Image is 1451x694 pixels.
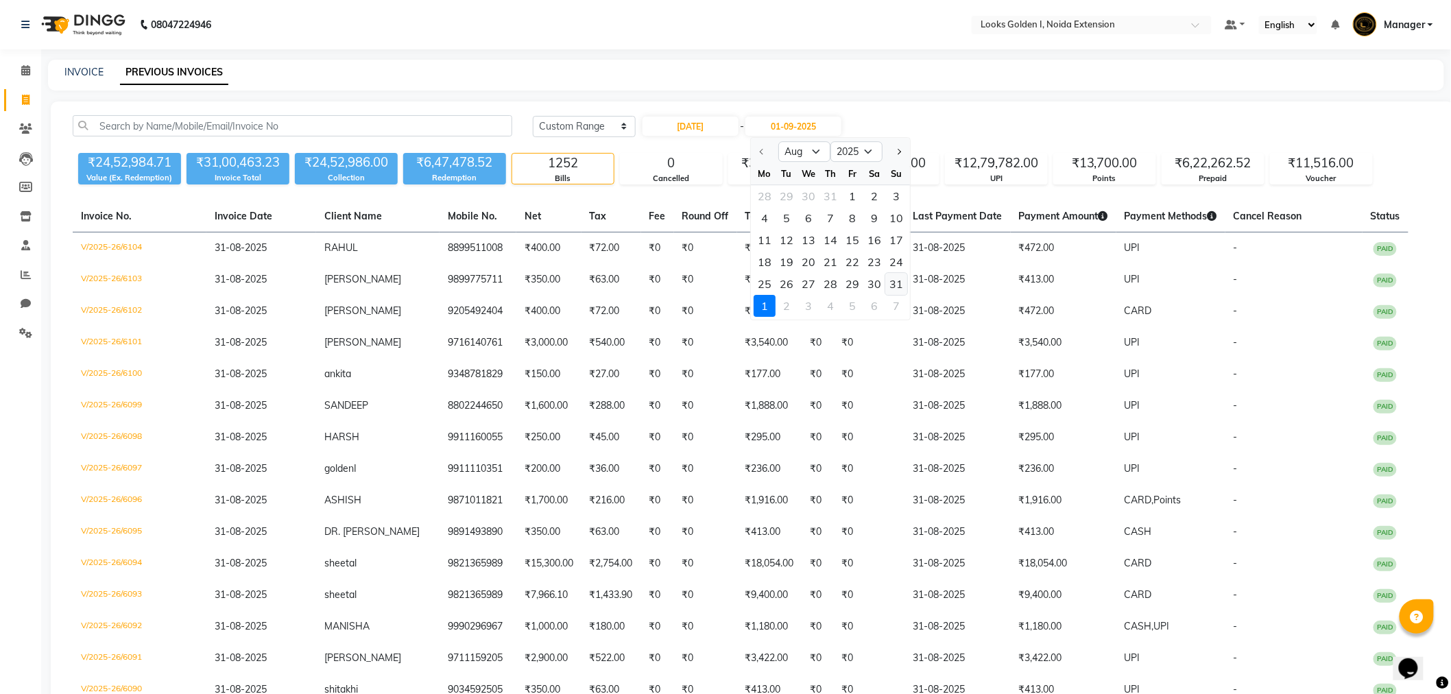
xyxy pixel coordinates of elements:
td: ₹1,888.00 [737,390,802,422]
div: Saturday, August 16, 2025 [863,229,885,251]
select: Select year [830,141,883,162]
span: 31-08-2025 [215,304,267,317]
td: ₹0 [674,548,737,579]
span: PAID [1374,463,1397,477]
div: Monday, August 18, 2025 [754,251,776,273]
td: ₹36.00 [581,453,641,485]
div: Invoice Total [187,172,289,184]
div: Thursday, September 4, 2025 [819,295,841,317]
td: ₹0 [641,422,674,453]
span: Client Name [324,210,382,222]
div: Tu [776,163,798,184]
td: ₹216.00 [581,485,641,516]
span: CARD [1125,304,1152,317]
span: PAID [1374,526,1397,540]
span: Invoice Date [215,210,272,222]
td: ₹350.00 [516,264,581,296]
td: ₹472.00 [1011,232,1116,265]
div: 26 [776,273,798,295]
td: ₹0 [674,264,737,296]
td: V/2025-26/6099 [73,390,206,422]
td: ₹63.00 [581,516,641,548]
div: Collection [295,172,398,184]
div: 13 [798,229,819,251]
span: [PERSON_NAME] [324,273,401,285]
span: PAID [1374,368,1397,382]
td: ₹63.00 [581,264,641,296]
td: ₹0 [674,327,737,359]
span: HARSH [324,431,359,443]
a: PREVIOUS INVOICES [120,60,228,85]
td: ₹0 [641,485,674,516]
span: 31-08-2025 [215,241,267,254]
div: Tuesday, September 2, 2025 [776,295,798,317]
div: Wednesday, August 27, 2025 [798,273,819,295]
td: 31-08-2025 [905,390,1011,422]
div: 28 [819,273,841,295]
div: 1252 [512,154,614,173]
td: 9891493890 [440,516,516,548]
div: 7 [885,295,907,317]
div: Saturday, August 30, 2025 [863,273,885,295]
a: INVOICE [64,66,104,78]
td: ₹413.00 [1011,516,1116,548]
td: ₹0 [674,232,737,265]
div: Saturday, September 6, 2025 [863,295,885,317]
div: 17 [885,229,907,251]
span: - [1234,336,1238,348]
td: ₹0 [802,453,834,485]
td: ₹0 [641,359,674,390]
div: 19 [776,251,798,273]
td: ₹472.00 [1011,296,1116,327]
div: 22 [841,251,863,273]
div: Saturday, August 23, 2025 [863,251,885,273]
span: PAID [1374,274,1397,287]
div: Monday, September 1, 2025 [754,295,776,317]
div: 12 [776,229,798,251]
td: ₹27.00 [581,359,641,390]
td: 9821365989 [440,548,516,579]
td: ₹1,700.00 [516,485,581,516]
td: V/2025-26/6104 [73,232,206,265]
div: Sunday, August 24, 2025 [885,251,907,273]
div: Friday, August 8, 2025 [841,207,863,229]
td: 9911110351 [440,453,516,485]
div: Sunday, August 10, 2025 [885,207,907,229]
div: We [798,163,819,184]
div: 9 [863,207,885,229]
div: Redemption [403,172,506,184]
td: ₹0 [834,453,905,485]
div: 0 [621,154,722,173]
div: 21 [819,251,841,273]
div: Thursday, August 7, 2025 [819,207,841,229]
span: - [740,119,744,134]
td: ₹472.00 [737,296,802,327]
td: ₹236.00 [1011,453,1116,485]
button: Next month [893,141,904,163]
td: 9911160055 [440,422,516,453]
div: Thursday, August 28, 2025 [819,273,841,295]
td: ₹540.00 [581,327,641,359]
div: UPI [946,173,1047,184]
div: ₹12,79,782.00 [946,154,1047,173]
td: ₹150.00 [516,359,581,390]
span: - [1234,241,1238,254]
div: Monday, August 4, 2025 [754,207,776,229]
div: 8 [841,207,863,229]
td: ₹0 [641,296,674,327]
span: CARD, [1125,494,1154,506]
div: Tuesday, August 19, 2025 [776,251,798,273]
div: Friday, August 22, 2025 [841,251,863,273]
div: Points [1054,173,1155,184]
td: 31-08-2025 [905,327,1011,359]
td: 31-08-2025 [905,359,1011,390]
span: 31-08-2025 [215,525,267,538]
div: 1 [754,295,776,317]
input: Search by Name/Mobile/Email/Invoice No [73,115,512,136]
span: Fee [649,210,666,222]
div: Fr [841,163,863,184]
div: Friday, August 15, 2025 [841,229,863,251]
div: 4 [819,295,841,317]
td: 31-08-2025 [905,232,1011,265]
span: RAHUL [324,241,358,254]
